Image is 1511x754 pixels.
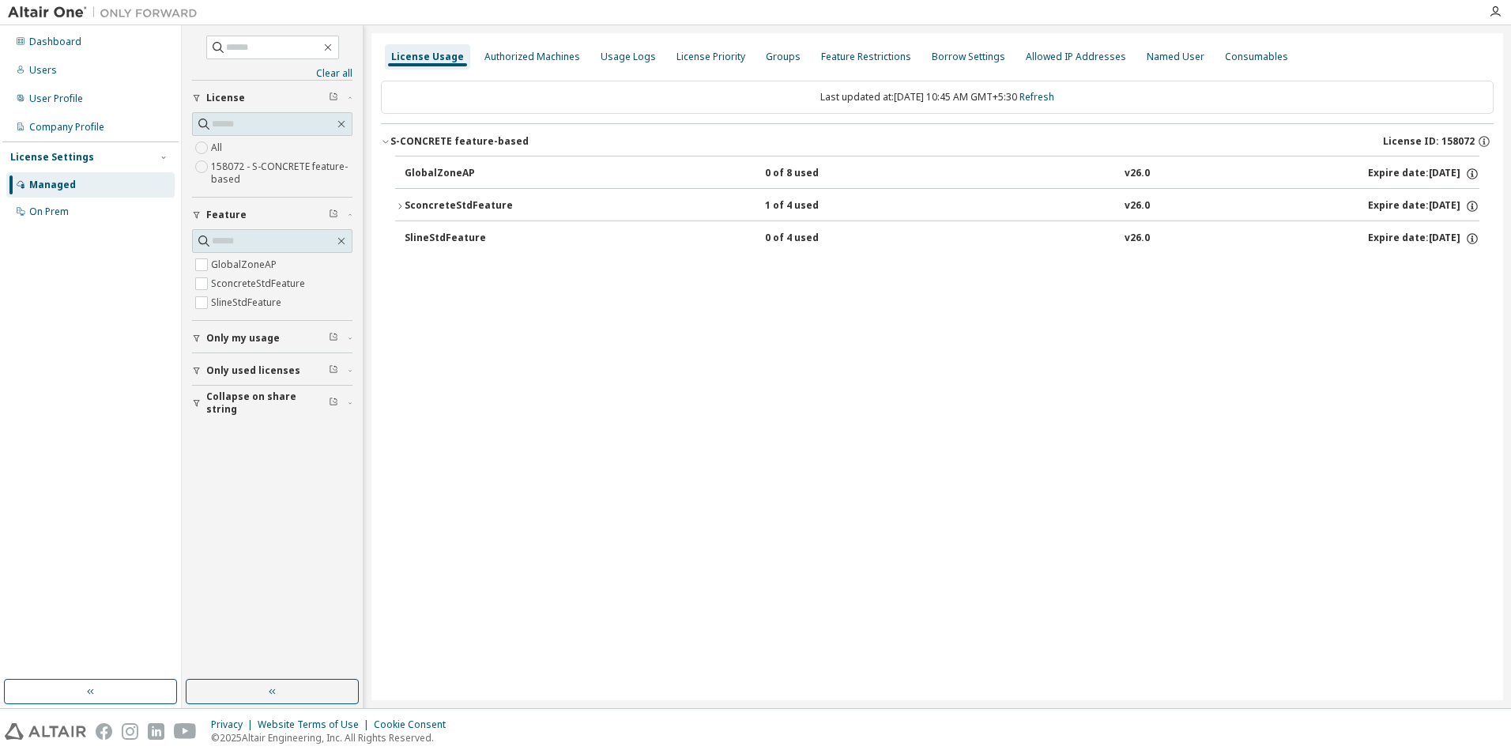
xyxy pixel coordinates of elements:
[766,51,801,63] div: Groups
[211,718,258,731] div: Privacy
[29,205,69,218] div: On Prem
[29,64,57,77] div: Users
[192,198,352,232] button: Feature
[1368,199,1479,213] div: Expire date: [DATE]
[206,332,280,345] span: Only my usage
[29,92,83,105] div: User Profile
[395,189,1479,224] button: SconcreteStdFeature1 of 4 usedv26.0Expire date:[DATE]
[405,156,1479,191] button: GlobalZoneAP0 of 8 usedv26.0Expire date:[DATE]
[206,209,247,221] span: Feature
[765,199,907,213] div: 1 of 4 used
[381,124,1494,159] button: S-CONCRETE feature-basedLicense ID: 158072
[211,157,352,189] label: 158072 - S-CONCRETE feature-based
[192,67,352,80] a: Clear all
[192,81,352,115] button: License
[381,81,1494,114] div: Last updated at: [DATE] 10:45 AM GMT+5:30
[484,51,580,63] div: Authorized Machines
[1147,51,1204,63] div: Named User
[174,723,197,740] img: youtube.svg
[29,36,81,48] div: Dashboard
[1125,199,1150,213] div: v26.0
[258,718,374,731] div: Website Terms of Use
[122,723,138,740] img: instagram.svg
[329,364,338,377] span: Clear filter
[1383,135,1475,148] span: License ID: 158072
[1125,167,1150,181] div: v26.0
[1368,232,1479,246] div: Expire date: [DATE]
[96,723,112,740] img: facebook.svg
[1026,51,1126,63] div: Allowed IP Addresses
[1368,167,1479,181] div: Expire date: [DATE]
[405,232,547,246] div: SlineStdFeature
[148,723,164,740] img: linkedin.svg
[206,390,329,416] span: Collapse on share string
[765,167,907,181] div: 0 of 8 used
[676,51,745,63] div: License Priority
[1225,51,1288,63] div: Consumables
[192,321,352,356] button: Only my usage
[206,364,300,377] span: Only used licenses
[765,232,907,246] div: 0 of 4 used
[601,51,656,63] div: Usage Logs
[329,209,338,221] span: Clear filter
[1019,90,1054,104] a: Refresh
[211,255,280,274] label: GlobalZoneAP
[192,353,352,388] button: Only used licenses
[1125,232,1150,246] div: v26.0
[206,92,245,104] span: License
[932,51,1005,63] div: Borrow Settings
[211,138,225,157] label: All
[29,179,76,191] div: Managed
[211,293,284,312] label: SlineStdFeature
[405,221,1479,256] button: SlineStdFeature0 of 4 usedv26.0Expire date:[DATE]
[405,167,547,181] div: GlobalZoneAP
[374,718,455,731] div: Cookie Consent
[329,397,338,409] span: Clear filter
[211,731,455,745] p: © 2025 Altair Engineering, Inc. All Rights Reserved.
[29,121,104,134] div: Company Profile
[390,135,529,148] div: S-CONCRETE feature-based
[821,51,911,63] div: Feature Restrictions
[211,274,308,293] label: SconcreteStdFeature
[8,5,205,21] img: Altair One
[192,386,352,420] button: Collapse on share string
[405,199,547,213] div: SconcreteStdFeature
[10,151,94,164] div: License Settings
[5,723,86,740] img: altair_logo.svg
[329,332,338,345] span: Clear filter
[391,51,464,63] div: License Usage
[329,92,338,104] span: Clear filter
